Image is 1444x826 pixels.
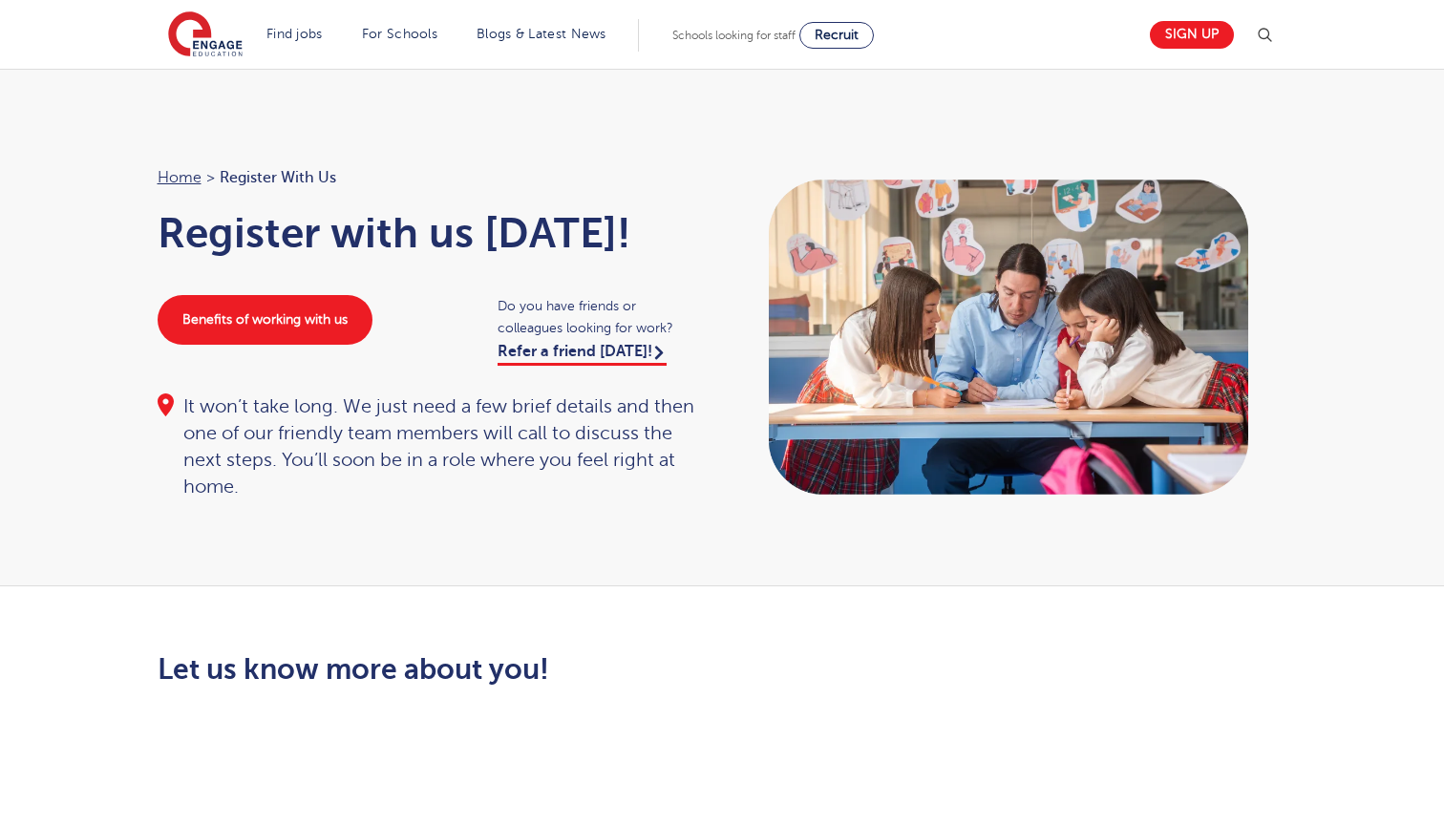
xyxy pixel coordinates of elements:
a: Refer a friend [DATE]! [498,343,667,366]
a: For Schools [362,27,437,41]
span: Schools looking for staff [672,29,796,42]
div: It won’t take long. We just need a few brief details and then one of our friendly team members wi... [158,393,704,500]
a: Recruit [799,22,874,49]
nav: breadcrumb [158,165,704,190]
span: Register with us [220,165,336,190]
a: Benefits of working with us [158,295,372,345]
a: Blogs & Latest News [477,27,606,41]
span: Recruit [815,28,859,42]
h2: Let us know more about you! [158,653,902,686]
h1: Register with us [DATE]! [158,209,704,257]
span: Do you have friends or colleagues looking for work? [498,295,703,339]
img: Engage Education [168,11,243,59]
span: > [206,169,215,186]
a: Sign up [1150,21,1234,49]
a: Find jobs [266,27,323,41]
a: Home [158,169,202,186]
